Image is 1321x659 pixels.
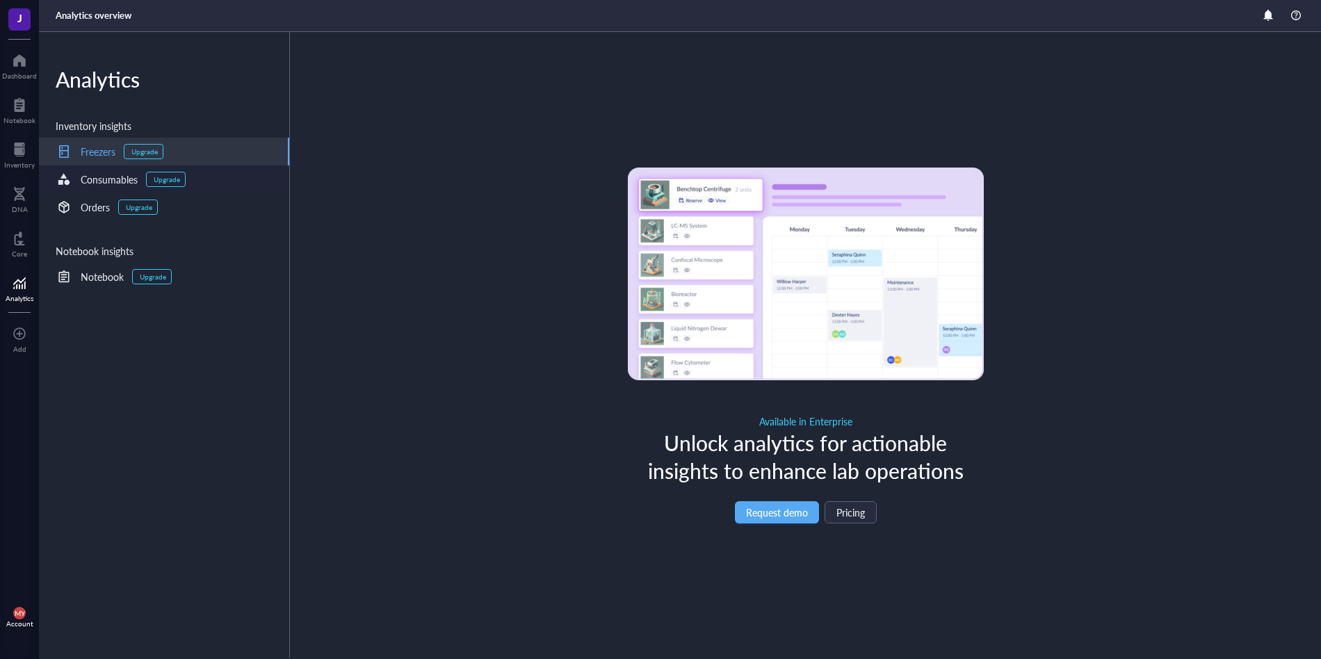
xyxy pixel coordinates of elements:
a: Core [12,227,27,258]
img: Consumables examples [628,168,984,380]
div: Orders [81,200,110,215]
a: DNA [12,183,28,213]
div: Add [13,345,26,353]
div: Consumables [81,172,138,187]
div: Analytics [6,294,33,302]
span: MY [15,609,25,617]
div: Core [12,250,27,258]
div: Notebook [3,116,35,124]
div: Freezers [81,144,115,159]
a: FreezersUpgrade [39,138,289,165]
button: Request demo [735,501,819,523]
div: Unlock analytics for actionable insights to enhance lab operations [628,429,984,485]
span: Pricing [836,507,865,518]
a: Inventory [4,138,35,169]
a: ConsumablesUpgrade [39,165,289,193]
div: Dashboard [2,72,37,80]
div: Analytics [39,65,289,93]
span: Request demo [746,507,808,518]
div: Upgrade [131,147,158,156]
div: Upgrade [154,175,180,184]
a: Analytics [6,272,33,302]
span: J [17,9,22,26]
div: Available in Enterprise [628,414,984,429]
div: Inventory insights [39,118,289,132]
div: Account [6,619,33,628]
a: Analytics overview [56,9,134,22]
a: NotebookUpgrade [39,263,289,291]
a: OrdersUpgrade [39,193,289,221]
div: Upgrade [140,272,166,281]
div: Upgrade [126,203,152,211]
div: DNA [12,205,28,213]
div: Notebook [81,269,124,284]
div: Notebook insights [39,243,289,257]
div: Inventory [4,161,35,169]
a: Dashboard [2,49,37,80]
button: Pricing [825,501,877,523]
a: Notebook [3,94,35,124]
